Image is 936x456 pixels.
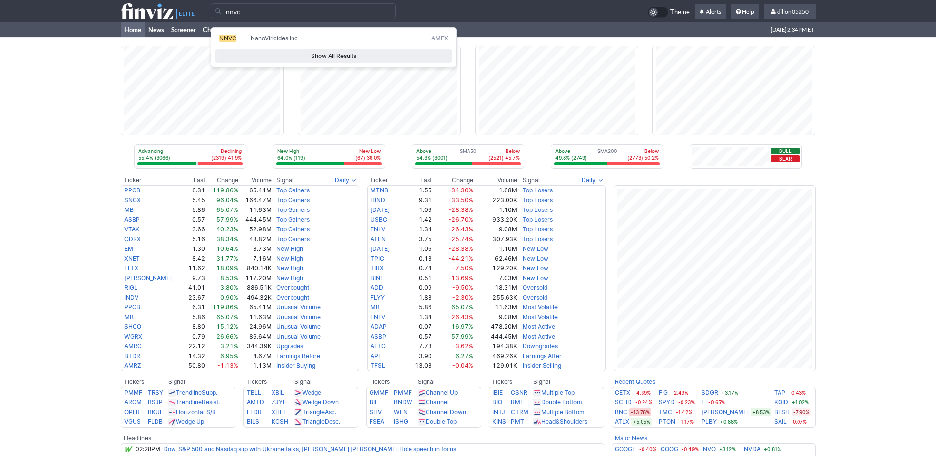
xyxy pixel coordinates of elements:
a: Unusual Volume [276,333,321,340]
a: Top Gainers [276,226,310,233]
a: BINI [370,274,382,282]
td: 129.20K [474,264,518,273]
td: 1.30 [183,244,205,254]
span: Daily [335,175,349,185]
a: Overbought [276,284,309,291]
a: AMTD [247,399,264,406]
td: 223.00K [474,195,518,205]
a: Multiple Top [541,389,575,396]
span: 38.34% [216,235,238,243]
a: TRSY [148,389,163,396]
a: KINS [492,418,506,425]
span: -7.50% [452,265,473,272]
td: 886.51K [239,283,273,293]
a: Head&Shoulders [541,418,587,425]
span: [DATE] 2:34 PM ET [771,22,814,37]
a: BNC [615,407,627,417]
a: ATLX [615,417,629,427]
span: 3.80% [220,284,238,291]
td: 255.63K [474,293,518,303]
a: Top Gainers [276,216,310,223]
p: New High [277,148,305,154]
span: Theme [670,7,690,18]
td: 11.62 [183,264,205,273]
td: 9.31 [404,195,432,205]
a: USBC [370,216,387,223]
a: AMRC [124,342,142,350]
a: New Low [523,274,548,282]
a: BKUI [148,408,161,416]
td: 23.67 [183,293,205,303]
span: Desc. [325,418,340,425]
a: Earnings Before [276,352,320,360]
span: 0.90% [220,294,238,301]
td: 166.47M [239,195,273,205]
a: Most Volatile [523,304,558,311]
a: VTAK [124,226,139,233]
a: XHLF [272,408,287,416]
a: XBIL [272,389,284,396]
a: Upgrades [276,342,303,350]
td: 1.55 [404,185,432,195]
span: -13.69% [448,274,473,282]
a: Backtests [410,22,445,37]
td: 7.03M [474,273,518,283]
a: Screener [168,22,199,37]
td: 0.74 [404,264,432,273]
a: Channel Up [426,389,458,396]
td: 1.06 [404,205,432,215]
td: 3.73M [239,244,273,254]
td: 9.08M [474,225,518,234]
a: MTNB [370,187,388,194]
a: Insider Selling [523,362,561,369]
a: [PERSON_NAME] [702,407,749,417]
a: Show All Results [215,49,452,63]
a: XNET [124,255,140,262]
a: Oversold [523,294,547,301]
a: Groups [248,22,274,37]
a: FLYY [370,294,385,301]
a: SNGX [124,196,141,204]
span: -33.50% [448,196,473,204]
td: 3.66 [183,225,205,234]
td: 48.82M [239,234,273,244]
th: Last [183,175,205,185]
a: WGRX [124,333,142,340]
span: Signal [523,176,540,184]
a: CETX [615,388,630,398]
td: 5.86 [183,312,205,322]
td: 1.10M [474,244,518,254]
a: ATLN [370,235,386,243]
span: -9.50% [452,284,473,291]
a: Top Gainers [276,196,310,204]
td: 8.80 [183,322,205,332]
a: Top Losers [523,196,553,204]
span: dillon05250 [777,8,809,15]
td: 62.46M [474,254,518,264]
a: ZJYL [272,399,286,406]
td: 0.57 [183,215,205,225]
a: KOID [774,398,788,407]
a: NVO [703,444,716,454]
p: 55.4% (3066) [138,154,170,161]
td: 18.31M [474,283,518,293]
a: Most Volatile [523,313,558,321]
span: 57.99% [216,216,238,223]
a: RMI [511,399,522,406]
td: 840.14K [239,264,273,273]
span: 8.53% [220,274,238,282]
td: 0.51 [404,273,432,283]
p: Above [416,148,448,154]
a: GDRX [124,235,141,243]
a: RIGL [124,284,137,291]
a: ISHG [394,418,408,425]
a: [DATE] [370,206,390,213]
a: SHV [370,408,382,416]
td: 307.93K [474,234,518,244]
td: 1.10M [474,205,518,215]
td: 0.13 [404,254,432,264]
a: SAIL [774,417,787,427]
a: Unusual Volume [276,323,321,330]
a: TriangleDesc. [302,418,340,425]
a: PMMF [394,389,412,396]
